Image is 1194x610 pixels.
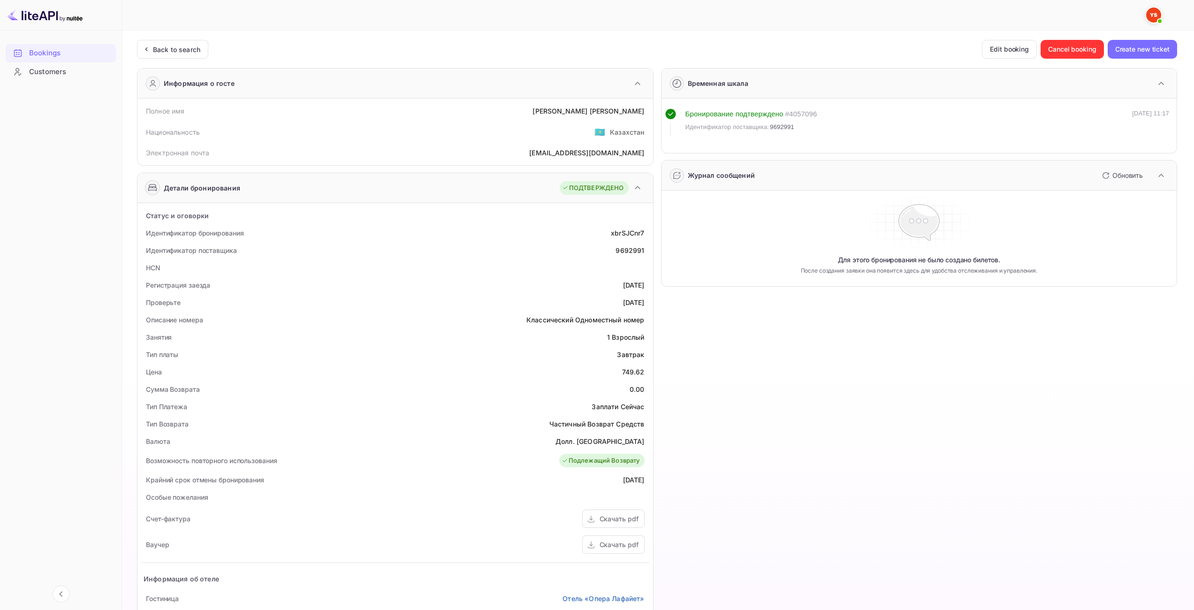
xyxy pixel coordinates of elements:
[532,106,644,116] div: [PERSON_NAME] [PERSON_NAME]
[146,263,160,273] div: HCN
[617,350,644,359] div: Завтрак
[770,122,794,132] span: 9692991
[563,594,644,603] a: Отель «Опера Лафайет»
[555,436,644,446] div: Долл. [GEOGRAPHIC_DATA]
[688,170,755,180] div: Журнал сообщений
[607,332,645,342] div: 1 Взрослый
[838,255,1000,265] p: Для этого бронирования не было создано билетов.
[592,402,644,412] div: Заплати Сейчас
[526,315,645,325] div: Классический Одноместный номер
[685,109,783,120] div: Бронирование подтверждено
[146,350,178,359] div: Тип платы
[1132,109,1169,136] div: [DATE] 11:17
[600,514,639,524] div: Скачать pdf
[6,44,116,62] div: Bookings
[146,402,187,412] div: Тип Платежа
[146,456,277,465] div: Возможность повторного использования
[1146,8,1161,23] img: Yandex Support
[6,63,116,80] a: Customers
[1096,168,1147,183] button: Обновить
[144,574,219,584] div: Информация об отеле
[1041,40,1104,59] button: Cancel booking
[146,297,181,307] div: Проверьте
[990,44,1029,55] ya-tr-span: Edit booking
[622,367,645,377] div: 749.62
[610,127,644,137] div: Казахстан
[1108,40,1177,59] button: Create new ticket
[146,419,189,429] div: Тип Возврата
[594,123,605,140] span: США
[146,245,237,255] div: Идентификатор поставщика
[1115,44,1170,55] ya-tr-span: Create new ticket
[982,40,1037,59] button: Edit booking
[146,594,179,603] div: Гостиница
[146,540,169,549] div: Ваучер
[164,78,235,88] div: Информация о госте
[146,436,170,446] div: Валюта
[779,267,1058,275] p: После создания заявки она появится здесь для удобства отслеживания и управления.
[1048,44,1096,55] ya-tr-span: Cancel booking
[53,586,69,602] button: Collapse navigation
[29,48,61,59] ya-tr-span: Bookings
[146,315,203,325] div: Описание номера
[785,109,817,120] div: # 4057096
[146,367,162,377] div: Цена
[529,148,644,158] div: [EMAIL_ADDRESS][DOMAIN_NAME]
[146,211,209,221] div: Статус и оговорки
[600,540,639,549] div: Скачать pdf
[146,492,208,502] div: Особые пожелания
[146,514,190,524] div: Счет-фактура
[146,332,172,342] div: Занятия
[616,245,644,255] div: 9692991
[146,475,264,485] div: Крайний срок отмены бронирования
[153,46,200,53] ya-tr-span: Back to search
[611,228,644,238] div: xbrSJCnr7
[549,419,645,429] div: Частичный Возврат Средств
[146,127,200,137] div: Национальность
[623,475,645,485] div: [DATE]
[562,183,624,193] div: ПОДТВЕРЖДЕНО
[562,456,640,465] div: Подлежащий Возврату
[623,297,645,307] div: [DATE]
[1112,170,1143,180] p: Обновить
[146,148,210,158] div: Электронная почта
[623,280,645,290] div: [DATE]
[8,8,83,23] img: LiteAPI logo
[146,228,243,238] div: Идентификатор бронирования
[630,384,645,394] div: 0.00
[164,183,240,193] div: Детали бронирования
[146,106,185,116] div: Полное имя
[6,63,116,81] div: Customers
[146,280,210,290] div: Регистрация заезда
[146,384,200,394] div: Сумма Возврата
[685,122,769,132] span: Идентификатор поставщика:
[688,78,748,88] div: Временная шкала
[29,67,66,77] ya-tr-span: Customers
[6,44,116,61] a: Bookings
